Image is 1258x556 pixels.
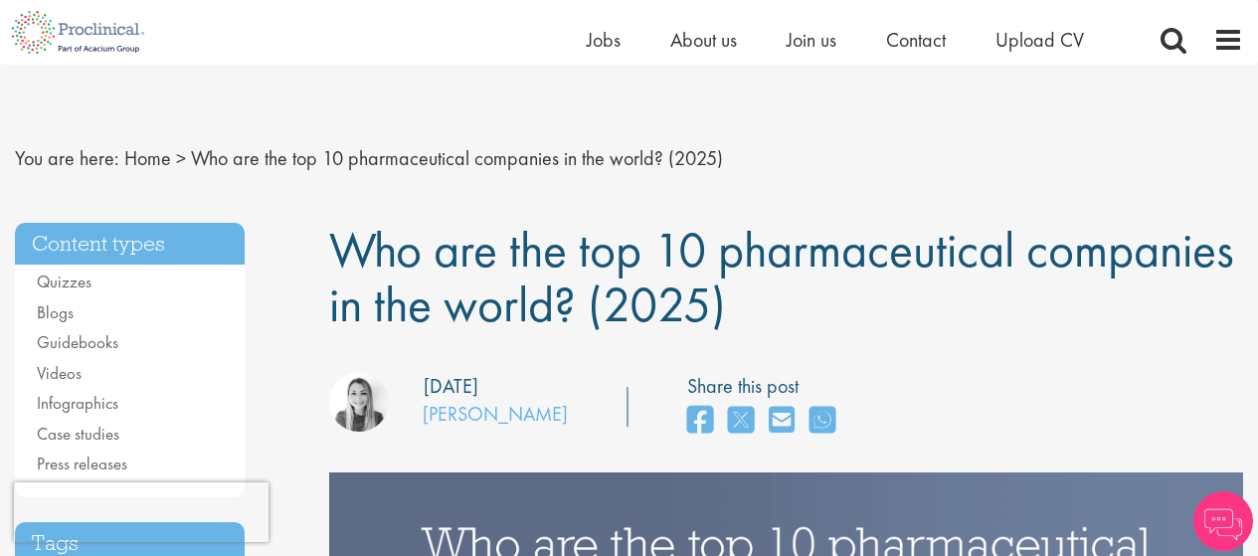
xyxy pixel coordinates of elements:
a: Quizzes [37,271,91,292]
a: Videos [37,362,82,384]
a: Infographics [37,392,118,414]
a: share on whats app [809,400,835,443]
span: > [176,145,186,171]
span: Who are the top 10 pharmaceutical companies in the world? (2025) [191,145,723,171]
img: Chatbot [1193,491,1253,551]
a: share on email [769,400,795,443]
iframe: reCAPTCHA [14,482,269,542]
a: share on twitter [728,400,754,443]
a: Contact [886,27,946,53]
span: Who are the top 10 pharmaceutical companies in the world? (2025) [329,218,1234,336]
span: You are here: [15,145,119,171]
a: Blogs [37,301,74,323]
h3: Content types [15,223,245,266]
a: About us [670,27,737,53]
img: Hannah Burke [329,372,389,432]
a: Upload CV [995,27,1084,53]
div: [DATE] [424,372,478,401]
a: Case studies [37,423,119,445]
a: [PERSON_NAME] [423,401,568,427]
a: Jobs [587,27,621,53]
label: Share this post [687,372,845,401]
a: breadcrumb link [124,145,171,171]
a: share on facebook [687,400,713,443]
a: Press releases [37,453,127,474]
a: Guidebooks [37,331,118,353]
a: Join us [787,27,836,53]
